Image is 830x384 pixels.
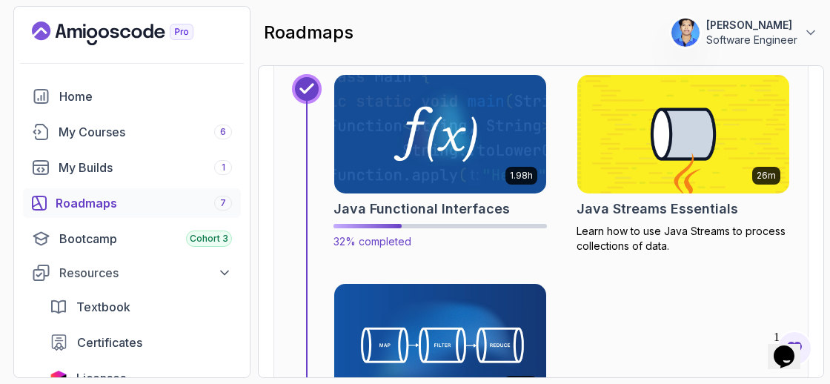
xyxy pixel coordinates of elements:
span: 32% completed [333,235,411,248]
span: Certificates [77,334,142,351]
div: Roadmaps [56,194,232,212]
a: home [23,82,241,111]
button: user profile image[PERSON_NAME]Software Engineer [671,18,818,47]
a: certificates [41,328,241,357]
button: Resources [23,259,241,286]
span: Cohort 3 [190,233,228,245]
h2: Java Streams Essentials [577,199,738,219]
div: Home [59,87,232,105]
a: textbook [41,292,241,322]
h2: Java Functional Interfaces [333,199,510,219]
span: 7 [220,197,226,209]
img: user profile image [671,19,700,47]
p: Learn how to use Java Streams to process collections of data. [577,224,790,254]
a: Java Functional Interfaces card1.98hJava Functional Interfaces32% completed [333,74,547,249]
span: 1 [222,162,225,173]
a: Java Streams Essentials card26mJava Streams EssentialsLearn how to use Java Streams to process co... [577,74,790,254]
img: Java Functional Interfaces card [329,72,551,196]
span: Textbook [76,298,130,316]
p: 26m [757,170,776,182]
a: bootcamp [23,224,241,254]
div: My Courses [59,123,232,141]
a: builds [23,153,241,182]
span: 6 [220,126,226,138]
div: My Builds [59,159,232,176]
iframe: chat widget [768,325,815,369]
p: 1.98h [510,170,533,182]
a: courses [23,117,241,147]
div: Bootcamp [59,230,232,248]
p: [PERSON_NAME] [706,18,797,33]
a: roadmaps [23,188,241,218]
h2: roadmaps [264,21,353,44]
a: Landing page [32,21,228,45]
div: Resources [59,264,232,282]
p: Software Engineer [706,33,797,47]
img: Java Streams Essentials card [577,75,789,193]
